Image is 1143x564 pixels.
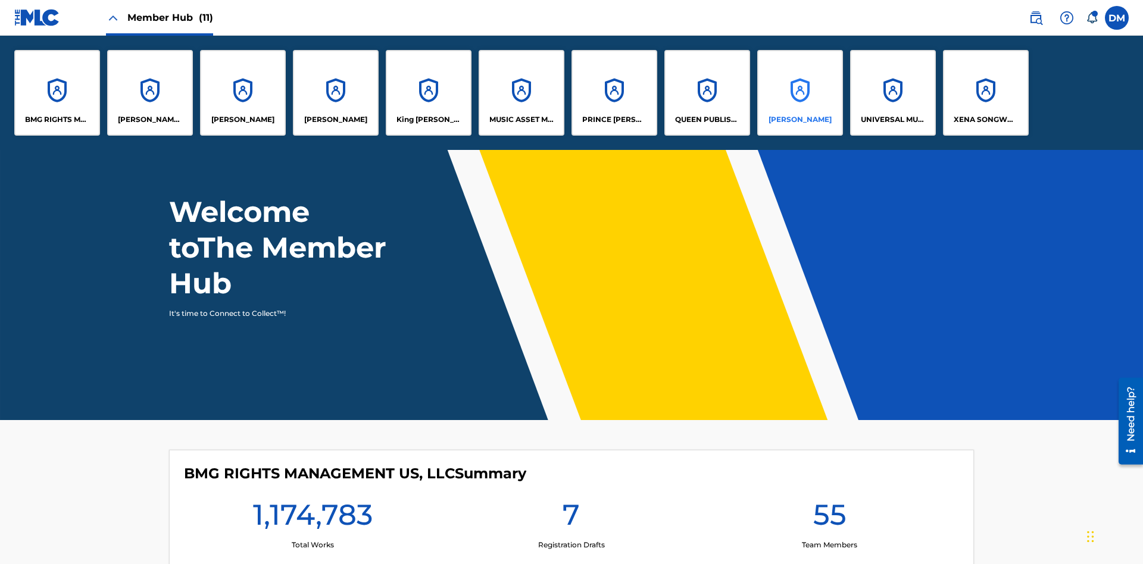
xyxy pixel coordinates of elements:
h1: 7 [563,497,580,540]
a: AccountsPRINCE [PERSON_NAME] [571,50,657,136]
h1: 1,174,783 [253,497,373,540]
p: EYAMA MCSINGER [304,114,367,125]
p: RONALD MCTESTERSON [769,114,832,125]
p: BMG RIGHTS MANAGEMENT US, LLC [25,114,90,125]
p: QUEEN PUBLISHA [675,114,740,125]
a: Accounts[PERSON_NAME] [293,50,379,136]
a: Public Search [1024,6,1048,30]
a: AccountsBMG RIGHTS MANAGEMENT US, LLC [14,50,100,136]
a: AccountsMUSIC ASSET MANAGEMENT (MAM) [479,50,564,136]
img: help [1060,11,1074,25]
a: AccountsUNIVERSAL MUSIC PUB GROUP [850,50,936,136]
a: Accounts[PERSON_NAME] [757,50,843,136]
iframe: Chat Widget [1083,507,1143,564]
p: UNIVERSAL MUSIC PUB GROUP [861,114,926,125]
p: PRINCE MCTESTERSON [582,114,647,125]
span: (11) [199,12,213,23]
h1: 55 [813,497,847,540]
a: AccountsKing [PERSON_NAME] [386,50,471,136]
p: XENA SONGWRITER [954,114,1019,125]
div: Help [1055,6,1079,30]
img: search [1029,11,1043,25]
h1: Welcome to The Member Hub [169,194,392,301]
a: AccountsXENA SONGWRITER [943,50,1029,136]
a: Accounts[PERSON_NAME] [200,50,286,136]
p: ELVIS COSTELLO [211,114,274,125]
div: Drag [1087,519,1094,554]
p: King McTesterson [396,114,461,125]
p: Registration Drafts [538,540,605,550]
a: AccountsQUEEN PUBLISHA [664,50,750,136]
div: Notifications [1086,12,1098,24]
p: MUSIC ASSET MANAGEMENT (MAM) [489,114,554,125]
img: Close [106,11,120,25]
img: MLC Logo [14,9,60,26]
p: Total Works [292,540,334,550]
div: User Menu [1105,6,1129,30]
a: Accounts[PERSON_NAME] SONGWRITER [107,50,193,136]
iframe: Resource Center [1110,373,1143,471]
p: It's time to Connect to Collect™! [169,308,376,319]
h4: BMG RIGHTS MANAGEMENT US, LLC [184,465,526,482]
p: Team Members [802,540,857,550]
p: CLEO SONGWRITER [118,114,183,125]
span: Member Hub [127,11,213,24]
